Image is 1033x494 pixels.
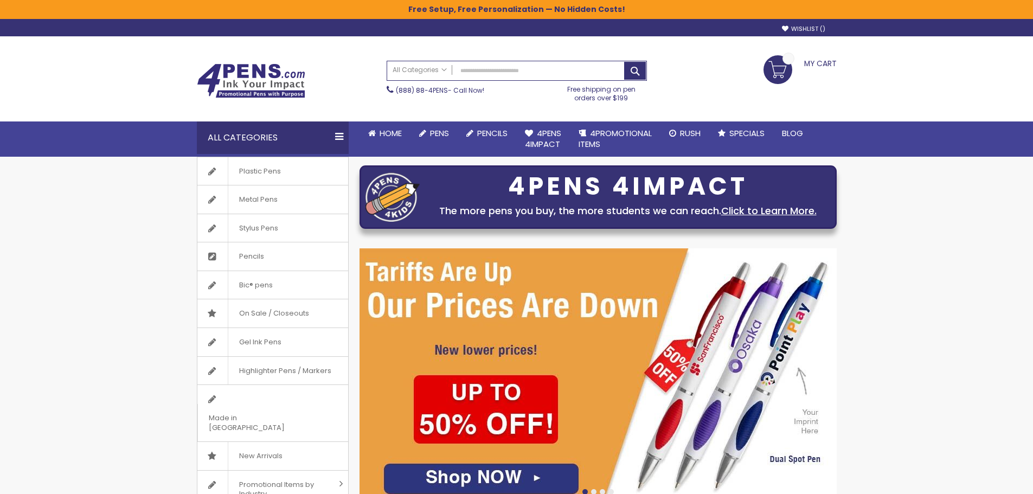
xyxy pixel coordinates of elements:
a: 4PROMOTIONALITEMS [570,121,660,157]
a: Specials [709,121,773,145]
img: four_pen_logo.png [365,172,420,222]
span: Rush [680,127,701,139]
a: 4Pens4impact [516,121,570,157]
span: Plastic Pens [228,157,292,185]
a: All Categories [387,61,452,79]
span: - Call Now! [396,86,484,95]
a: Made in [GEOGRAPHIC_DATA] [197,385,348,441]
div: 4PENS 4IMPACT [425,175,831,198]
span: 4PROMOTIONAL ITEMS [579,127,652,150]
span: Pencils [477,127,508,139]
a: Highlighter Pens / Markers [197,357,348,385]
span: All Categories [393,66,447,74]
a: Wishlist [782,25,825,33]
a: Bic® pens [197,271,348,299]
a: Stylus Pens [197,214,348,242]
span: Metal Pens [228,185,288,214]
a: Gel Ink Pens [197,328,348,356]
a: Pencils [458,121,516,145]
span: Gel Ink Pens [228,328,292,356]
a: Metal Pens [197,185,348,214]
a: Plastic Pens [197,157,348,185]
span: New Arrivals [228,442,293,470]
span: Made in [GEOGRAPHIC_DATA] [197,404,321,441]
a: (888) 88-4PENS [396,86,448,95]
a: Home [360,121,410,145]
span: Pencils [228,242,275,271]
span: Home [380,127,402,139]
span: 4Pens 4impact [525,127,561,150]
a: Click to Learn More. [721,204,817,217]
span: On Sale / Closeouts [228,299,320,328]
a: New Arrivals [197,442,348,470]
div: Free shipping on pen orders over $199 [556,81,647,102]
span: Highlighter Pens / Markers [228,357,342,385]
span: Bic® pens [228,271,284,299]
img: 4Pens Custom Pens and Promotional Products [197,63,305,98]
span: Stylus Pens [228,214,289,242]
span: Specials [729,127,765,139]
a: On Sale / Closeouts [197,299,348,328]
a: Rush [660,121,709,145]
div: All Categories [197,121,349,154]
a: Blog [773,121,812,145]
a: Pencils [197,242,348,271]
div: The more pens you buy, the more students we can reach. [425,203,831,219]
span: Blog [782,127,803,139]
a: Pens [410,121,458,145]
span: Pens [430,127,449,139]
